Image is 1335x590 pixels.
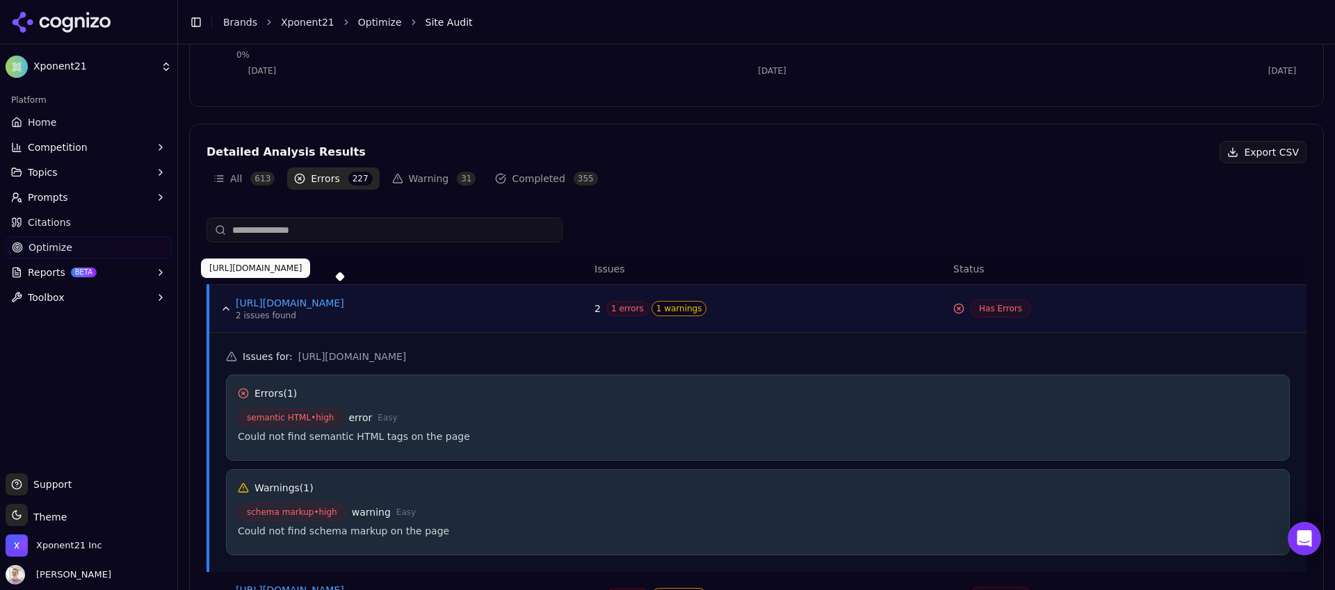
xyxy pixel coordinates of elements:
button: Errors227 [287,167,379,190]
span: Citations [28,215,71,229]
button: Open user button [6,565,111,584]
a: Xponent21 [281,15,334,29]
span: semantic HTML • high [238,409,343,427]
span: Site Audit [426,15,473,29]
span: Issues [594,262,625,276]
span: Theme [28,511,67,523]
a: Optimize [6,236,172,259]
tspan: [DATE] [758,66,786,76]
span: 2 [594,302,601,316]
tspan: [DATE] [1268,66,1297,76]
nav: breadcrumb [223,15,1296,29]
h6: Warnings ( 1 ) [254,481,314,495]
span: Status [953,262,985,276]
h6: Errors ( 1 ) [254,386,297,400]
span: BETA [71,268,97,277]
button: Open organization switcher [6,534,102,557]
a: Home [6,111,172,133]
span: Prompts [28,190,68,204]
th: Status [948,254,1306,285]
button: Completed355 [488,167,604,190]
button: Competition [6,136,172,158]
span: 227 [348,172,373,186]
h5: Issues for : [226,350,1290,363]
button: Prompts [6,186,172,208]
span: Xponent21 Inc [36,539,102,552]
img: Kiryako Sharikas [6,565,25,584]
span: Easy [378,412,397,423]
a: Optimize [358,15,402,29]
th: URL [230,254,589,285]
button: Topics [6,161,172,183]
span: Has Errors [970,300,1031,318]
span: Easy [396,507,416,518]
tspan: [DATE] [248,66,277,76]
span: Topics [28,165,58,179]
span: Support [28,477,72,491]
button: Toolbox [6,286,172,309]
a: Brands [223,17,257,28]
span: warning [352,505,391,519]
img: Xponent21 [6,56,28,78]
span: error [348,411,372,425]
button: Export CSV [1220,141,1306,163]
span: Reports [28,265,65,279]
button: All613 [207,167,282,190]
span: schema markup • high [238,503,346,521]
span: 1 errors [606,301,649,316]
span: 355 [574,172,598,186]
span: Competition [28,140,88,154]
p: [URL][DOMAIN_NAME] [209,263,302,274]
span: Optimize [29,240,72,254]
span: 31 [457,172,476,186]
button: Warning31 [385,167,483,190]
span: [PERSON_NAME] [31,568,111,581]
div: 2 issues found [236,310,444,321]
div: Open Intercom Messenger [1288,522,1321,555]
div: Platform [6,89,172,111]
div: Could not find schema markup on the page [238,524,1278,538]
span: 1 warnings [652,301,707,316]
img: Xponent21 Inc [6,534,28,557]
div: Could not find semantic HTML tags on the page [238,429,1278,443]
div: Detailed Analysis Results [207,147,366,158]
a: [URL][DOMAIN_NAME] [236,296,444,310]
span: Home [28,115,56,129]
button: ReportsBETA [6,261,172,284]
span: [URL][DOMAIN_NAME] [298,350,407,363]
tspan: 0% [236,50,250,60]
a: Citations [6,211,172,233]
th: Issues [589,254,948,285]
span: Xponent21 [33,60,155,73]
span: Toolbox [28,290,65,304]
span: 613 [250,172,275,186]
